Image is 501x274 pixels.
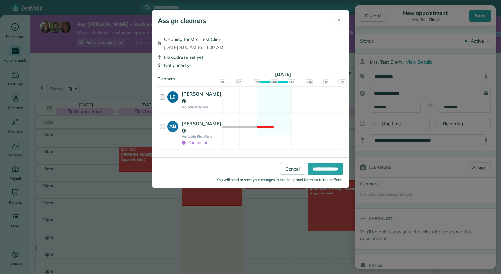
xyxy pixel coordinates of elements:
[157,76,344,78] div: Cleaners
[217,177,342,182] small: You will need to save your changes in the side panel for them to take effect.
[280,163,305,175] a: Cancel
[182,120,221,134] strong: [PERSON_NAME]
[182,91,221,104] strong: [PERSON_NAME]
[182,134,221,139] strong: Variable Flat Rate
[164,44,223,51] span: [DATE] 9:00 AM to 11:00 AM
[182,105,221,109] strong: No pay rate set
[337,17,341,24] span: ✕
[182,140,207,145] span: Contractor
[167,91,178,101] strong: LE
[158,16,206,25] h5: Assign cleaners
[167,121,178,130] strong: AB
[157,54,344,60] div: No address set yet
[157,62,344,69] div: Not priced yet
[164,36,223,43] span: Cleaning for Mrs. Test Client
